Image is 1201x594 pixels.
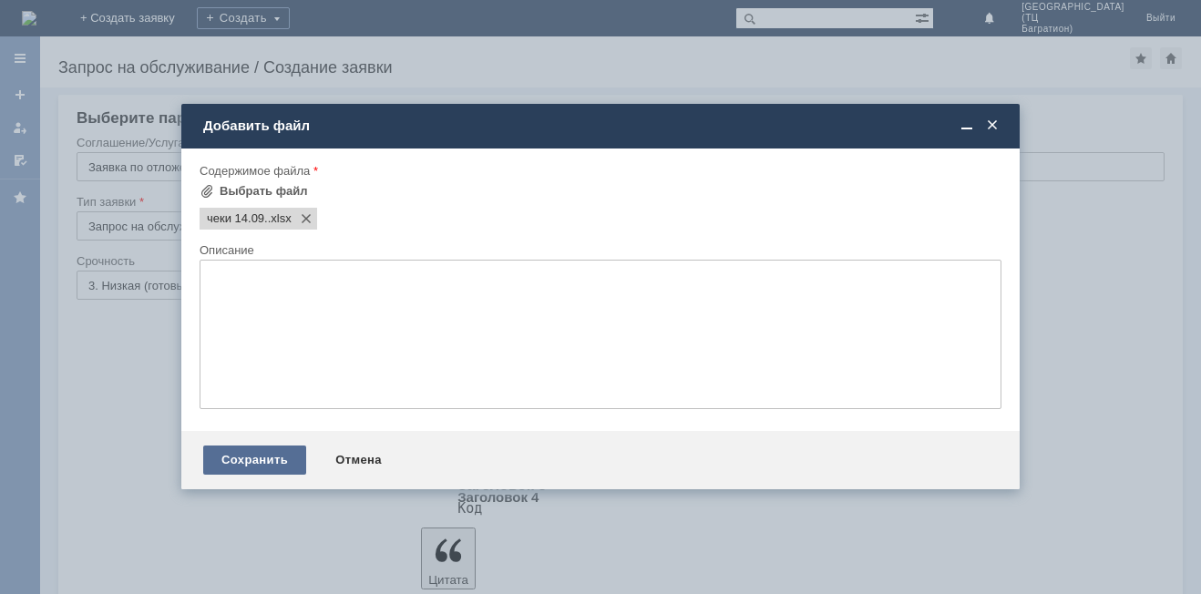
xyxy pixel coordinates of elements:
[268,211,292,226] span: чеки 14.09..xlsx
[207,211,268,226] span: чеки 14.09..xlsx
[200,165,998,177] div: Содержимое файла
[200,244,998,256] div: Описание
[220,184,308,199] div: Выбрать файл
[7,7,266,22] div: чеки от 14.09
[983,118,1001,134] span: Закрыть
[958,118,976,134] span: Свернуть (Ctrl + M)
[203,118,1001,134] div: Добавить файл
